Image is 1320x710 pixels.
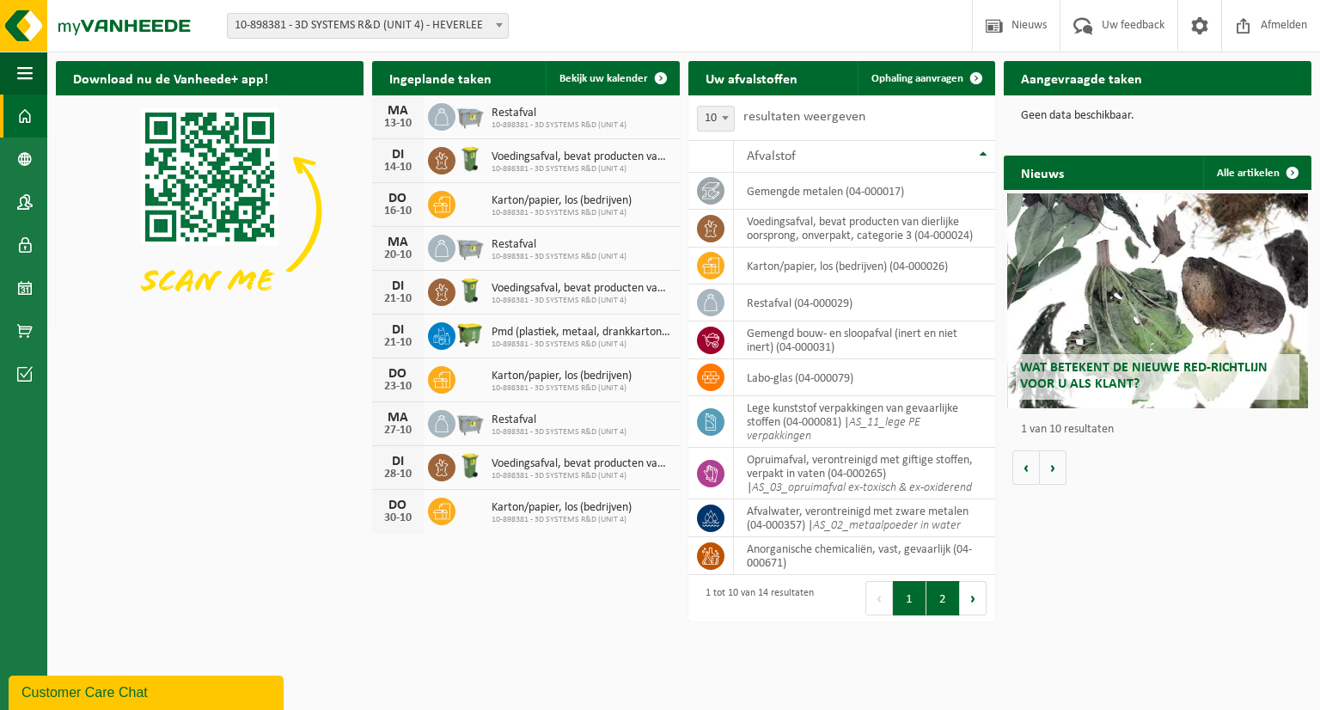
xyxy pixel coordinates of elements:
span: Karton/papier, los (bedrijven) [492,501,632,515]
div: 1 tot 10 van 14 resultaten [697,579,814,617]
button: 2 [926,581,960,615]
i: AS_11_lege PE verpakkingen [747,416,920,443]
i: AS_02_metaalpoeder in water [813,519,961,532]
img: WB-2500-GAL-GY-01 [455,232,485,261]
i: AS_03_opruimafval ex-toxisch & ex-oxiderend [752,481,972,494]
div: DO [381,367,415,381]
a: Wat betekent de nieuwe RED-richtlijn voor u als klant? [1007,193,1309,408]
span: 10-898381 - 3D SYSTEMS R&D (UNIT 4) [492,515,632,525]
td: karton/papier, los (bedrijven) (04-000026) [734,248,996,285]
span: Ophaling aanvragen [871,73,963,84]
img: WB-0140-HPE-GN-50 [455,276,485,305]
div: DO [381,499,415,512]
div: DO [381,192,415,205]
td: opruimafval, verontreinigd met giftige stoffen, verpakt in vaten (04-000265) | [734,448,996,499]
span: Afvalstof [747,150,796,163]
img: WB-0140-HPE-GN-50 [455,451,485,480]
span: 10-898381 - 3D SYSTEMS R&D (UNIT 4) [492,208,632,218]
div: 28-10 [381,468,415,480]
button: Next [960,581,987,615]
span: Karton/papier, los (bedrijven) [492,370,632,383]
span: 10-898381 - 3D SYSTEMS R&D (UNIT 4) [492,340,671,350]
span: 10-898381 - 3D SYSTEMS R&D (UNIT 4) - HEVERLEE [227,13,509,39]
span: Restafval [492,107,626,120]
p: Geen data beschikbaar. [1021,110,1294,122]
span: 10-898381 - 3D SYSTEMS R&D (UNIT 4) [492,252,626,262]
td: labo-glas (04-000079) [734,359,996,396]
iframe: chat widget [9,672,287,710]
img: Download de VHEPlus App [56,95,364,326]
span: Bekijk uw kalender [559,73,648,84]
a: Bekijk uw kalender [546,61,678,95]
td: restafval (04-000029) [734,285,996,321]
a: Ophaling aanvragen [858,61,993,95]
h2: Aangevraagde taken [1004,61,1159,95]
div: MA [381,236,415,249]
span: Karton/papier, los (bedrijven) [492,194,632,208]
div: 13-10 [381,118,415,130]
p: 1 van 10 resultaten [1021,424,1303,436]
h2: Ingeplande taken [372,61,509,95]
td: voedingsafval, bevat producten van dierlijke oorsprong, onverpakt, categorie 3 (04-000024) [734,210,996,248]
div: 27-10 [381,425,415,437]
img: WB-0140-HPE-GN-50 [455,144,485,174]
span: 10-898381 - 3D SYSTEMS R&D (UNIT 4) [492,427,626,438]
span: Wat betekent de nieuwe RED-richtlijn voor u als klant? [1020,361,1268,391]
span: Voedingsafval, bevat producten van dierlijke oorsprong, onverpakt, categorie 3 [492,150,671,164]
span: 10-898381 - 3D SYSTEMS R&D (UNIT 4) [492,383,632,394]
img: WB-2500-GAL-GY-01 [455,407,485,437]
h2: Uw afvalstoffen [688,61,815,95]
div: 21-10 [381,337,415,349]
span: 10-898381 - 3D SYSTEMS R&D (UNIT 4) [492,296,671,306]
div: DI [381,455,415,468]
div: 14-10 [381,162,415,174]
button: Previous [865,581,893,615]
span: 10-898381 - 3D SYSTEMS R&D (UNIT 4) [492,164,671,174]
button: Vorige [1012,450,1040,485]
h2: Download nu de Vanheede+ app! [56,61,285,95]
a: Alle artikelen [1203,156,1310,190]
span: Pmd (plastiek, metaal, drankkartons) (bedrijven) [492,326,671,340]
button: Volgende [1040,450,1066,485]
span: Voedingsafval, bevat producten van dierlijke oorsprong, onverpakt, categorie 3 [492,282,671,296]
span: 10-898381 - 3D SYSTEMS R&D (UNIT 4) [492,120,626,131]
span: Voedingsafval, bevat producten van dierlijke oorsprong, onverpakt, categorie 3 [492,457,671,471]
div: MA [381,411,415,425]
div: 16-10 [381,205,415,217]
span: 10 [697,106,735,132]
img: WB-1100-HPE-GN-50 [455,320,485,349]
span: Restafval [492,413,626,427]
img: WB-2500-GAL-GY-01 [455,101,485,130]
span: 10-898381 - 3D SYSTEMS R&D (UNIT 4) - HEVERLEE [228,14,508,38]
td: lege kunststof verpakkingen van gevaarlijke stoffen (04-000081) | [734,396,996,448]
span: Restafval [492,238,626,252]
div: DI [381,279,415,293]
div: DI [381,148,415,162]
label: resultaten weergeven [743,110,865,124]
div: 21-10 [381,293,415,305]
span: 10-898381 - 3D SYSTEMS R&D (UNIT 4) [492,471,671,481]
td: anorganische chemicaliën, vast, gevaarlijk (04-000671) [734,537,996,575]
div: 23-10 [381,381,415,393]
h2: Nieuws [1004,156,1081,189]
button: 1 [893,581,926,615]
td: afvalwater, verontreinigd met zware metalen (04-000357) | [734,499,996,537]
td: gemengd bouw- en sloopafval (inert en niet inert) (04-000031) [734,321,996,359]
td: gemengde metalen (04-000017) [734,173,996,210]
span: 10 [698,107,734,131]
div: 20-10 [381,249,415,261]
div: DI [381,323,415,337]
div: MA [381,104,415,118]
div: 30-10 [381,512,415,524]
